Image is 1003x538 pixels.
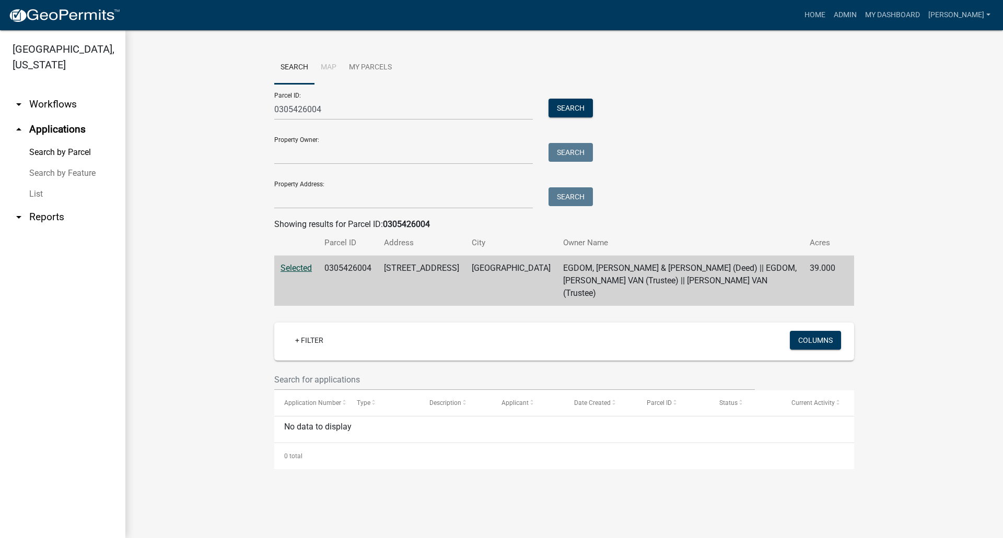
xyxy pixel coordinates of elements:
[791,399,835,407] span: Current Activity
[13,211,25,223] i: arrow_drop_down
[13,98,25,111] i: arrow_drop_down
[549,187,593,206] button: Search
[549,143,593,162] button: Search
[281,263,312,273] a: Selected
[343,51,398,85] a: My Parcels
[274,218,854,231] div: Showing results for Parcel ID:
[274,390,347,415] datatable-header-cell: Application Number
[501,399,529,407] span: Applicant
[274,443,854,469] div: 0 total
[782,390,854,415] datatable-header-cell: Current Activity
[419,390,492,415] datatable-header-cell: Description
[719,399,738,407] span: Status
[274,416,854,443] div: No data to display
[803,231,842,255] th: Acres
[274,369,755,390] input: Search for applications
[378,231,465,255] th: Address
[465,231,557,255] th: City
[287,331,332,350] a: + Filter
[861,5,924,25] a: My Dashboard
[800,5,830,25] a: Home
[557,256,803,306] td: EGDOM, [PERSON_NAME] & [PERSON_NAME] (Deed) || EGDOM, [PERSON_NAME] VAN (Trustee) || [PERSON_NAME...
[274,51,314,85] a: Search
[284,399,341,407] span: Application Number
[557,231,803,255] th: Owner Name
[790,331,841,350] button: Columns
[709,390,782,415] datatable-header-cell: Status
[383,219,430,229] strong: 0305426004
[357,399,370,407] span: Type
[564,390,637,415] datatable-header-cell: Date Created
[574,399,611,407] span: Date Created
[347,390,419,415] datatable-header-cell: Type
[492,390,564,415] datatable-header-cell: Applicant
[318,231,378,255] th: Parcel ID
[549,99,593,117] button: Search
[830,5,861,25] a: Admin
[924,5,995,25] a: [PERSON_NAME]
[465,256,557,306] td: [GEOGRAPHIC_DATA]
[647,399,672,407] span: Parcel ID
[378,256,465,306] td: [STREET_ADDRESS]
[13,123,25,136] i: arrow_drop_up
[637,390,709,415] datatable-header-cell: Parcel ID
[318,256,378,306] td: 0305426004
[803,256,842,306] td: 39.000
[429,399,461,407] span: Description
